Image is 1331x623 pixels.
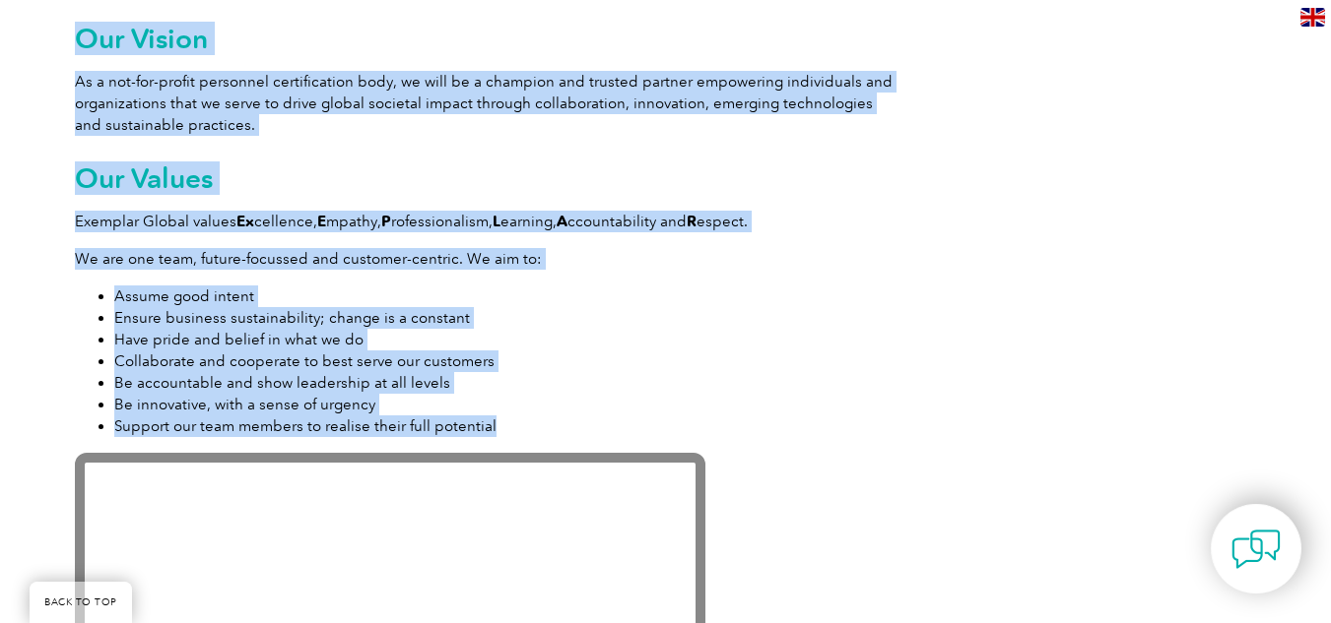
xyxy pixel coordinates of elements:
[114,350,902,372] li: Collaborate and cooperate to best serve our customers
[75,22,208,55] b: Our Vision
[75,161,213,195] b: Our Values
[236,213,254,230] strong: Ex
[75,248,902,270] p: We are one team, future-focussed and customer-centric. We aim to:
[687,213,697,230] strong: R
[75,211,902,232] p: Exemplar Global values cellence, mpathy, rofessionalism, earning, ccountability and espect.
[1300,8,1325,27] img: en
[1231,525,1281,574] img: contact-chat.png
[493,213,500,230] strong: L
[381,213,391,230] strong: P
[30,582,132,623] a: BACK TO TOP
[114,285,902,307] li: Assume good intent
[114,372,902,394] li: Be accountable and show leadership at all levels
[114,307,902,329] li: Ensure business sustainability; change is a constant
[75,71,902,136] p: As a not-for-profit personnel certification body, we will be a champion and trusted partner empow...
[317,213,326,230] strong: E
[114,415,902,437] li: Support our team members to realise their full potential
[114,394,902,415] li: Be innovative, with a sense of urgency
[114,329,902,350] li: Have pride and belief in what we do
[557,213,567,230] strong: A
